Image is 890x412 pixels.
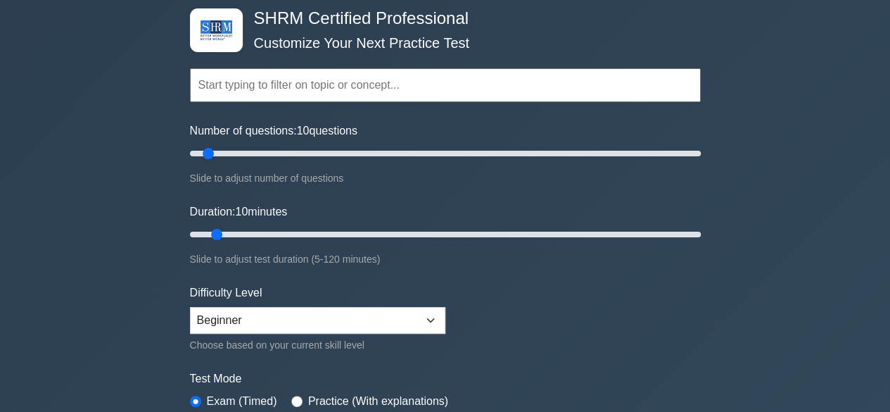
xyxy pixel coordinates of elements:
[207,393,277,410] label: Exam (Timed)
[297,125,310,137] span: 10
[308,393,448,410] label: Practice (With explanations)
[190,337,445,354] div: Choose based on your current skill level
[235,206,248,218] span: 10
[190,123,357,139] label: Number of questions: questions
[190,285,262,301] label: Difficulty Level
[248,8,632,29] h4: SHRM Certified Professional
[190,68,701,102] input: Start typing to filter on topic or concept...
[190,204,288,220] label: Duration: minutes
[190,170,701,187] div: Slide to adjust number of questions
[190,251,701,268] div: Slide to adjust test duration (5-120 minutes)
[190,370,701,387] label: Test Mode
